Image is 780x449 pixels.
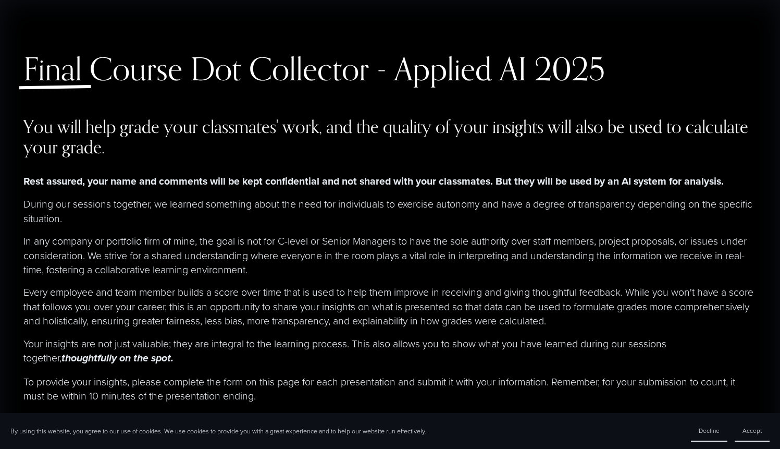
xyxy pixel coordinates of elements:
[735,420,770,442] button: Accept
[691,420,727,442] button: Decline
[23,374,757,403] p: To provide your insights, please complete the form on this page for each presentation and submit ...
[10,427,426,435] p: By using this website, you agree to our use of cookies. We use cookies to provide you with a grea...
[23,174,724,188] strong: Rest assured, your name and comments will be kept confidential and not shared with your classmate...
[23,411,757,441] p: Your insights are instrumental in determining the final grade of your classmate's presentations E...
[23,116,757,157] h4: You will help grade your classmates' work, and the quality of your insights will also be used to ...
[23,50,605,88] span: Final Course Dot Collector - Applied AI 2025
[23,285,757,327] p: Every employee and team member builds a score over time that is used to help them improve in rece...
[23,234,757,276] p: In any company or portfolio firm of mine, the goal is not for C-level or Senior Managers to have ...
[61,352,174,365] em: thoughtfully on the spot.
[742,426,762,435] span: Accept
[23,197,757,225] p: During our sessions together, we learned something about the need for individuals to exercise aut...
[699,426,720,435] span: Decline
[23,336,757,366] p: Your insights are not just valuable; they are integral to the learning process. This also allows ...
